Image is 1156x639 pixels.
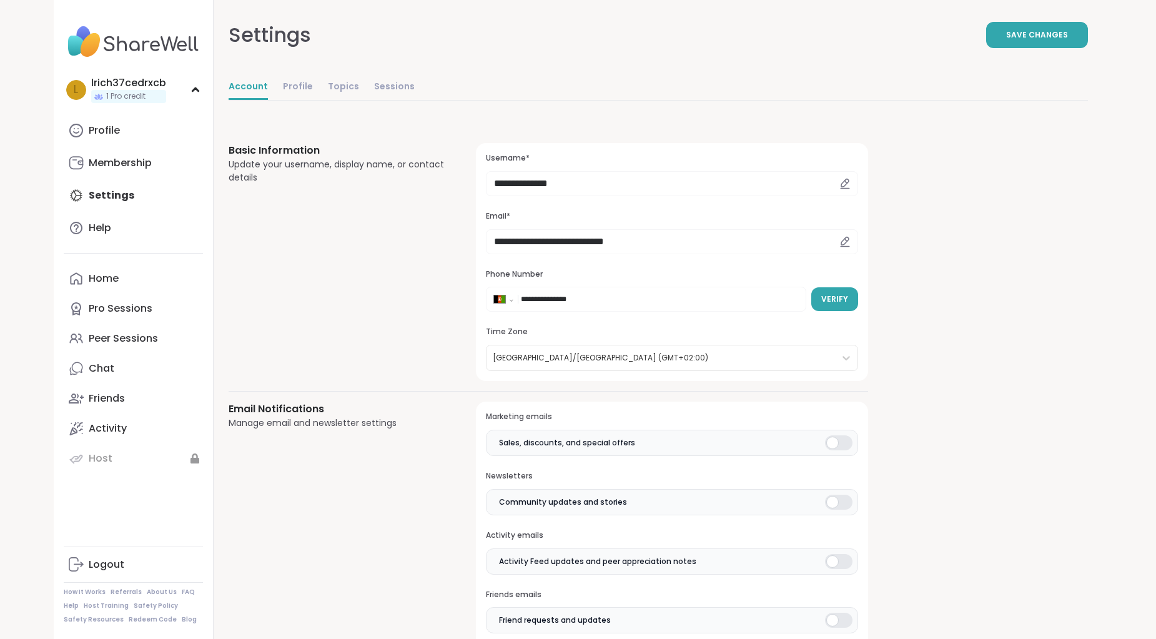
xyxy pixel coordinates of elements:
h3: Activity emails [486,530,857,541]
a: Referrals [111,588,142,597]
a: About Us [147,588,177,597]
h3: Username* [486,153,857,164]
a: Host [64,443,203,473]
div: Home [89,272,119,285]
h3: Time Zone [486,327,857,337]
a: Topics [328,75,359,100]
a: FAQ [182,588,195,597]
div: Logout [89,558,124,572]
div: Manage email and newsletter settings [229,417,447,430]
a: Home [64,264,203,294]
div: Friends [89,392,125,405]
span: Save Changes [1006,29,1068,41]
div: Profile [89,124,120,137]
span: Friend requests and updates [499,615,611,626]
h3: Email Notifications [229,402,447,417]
a: Activity [64,414,203,443]
div: Peer Sessions [89,332,158,345]
a: Redeem Code [129,615,177,624]
a: Profile [283,75,313,100]
div: Help [89,221,111,235]
div: Update your username, display name, or contact details [229,158,447,184]
div: lrich37cedrxcb [91,76,166,90]
h3: Basic Information [229,143,447,158]
span: Activity Feed updates and peer appreciation notes [499,556,696,567]
div: Chat [89,362,114,375]
span: l [74,82,78,98]
a: Sessions [374,75,415,100]
a: Help [64,602,79,610]
h3: Marketing emails [486,412,857,422]
img: ShareWell Nav Logo [64,20,203,64]
a: Blog [182,615,197,624]
div: Pro Sessions [89,302,152,315]
a: Friends [64,384,203,414]
h3: Phone Number [486,269,857,280]
a: Host Training [84,602,129,610]
span: Verify [821,294,848,305]
a: Peer Sessions [64,324,203,354]
button: Save Changes [986,22,1088,48]
span: Sales, discounts, and special offers [499,437,635,448]
span: Community updates and stories [499,497,627,508]
a: Help [64,213,203,243]
a: Account [229,75,268,100]
h3: Email* [486,211,857,222]
button: Verify [811,287,858,311]
div: Activity [89,422,127,435]
a: Chat [64,354,203,384]
div: Settings [229,20,311,50]
a: Profile [64,116,203,146]
a: Pro Sessions [64,294,203,324]
a: How It Works [64,588,106,597]
span: 1 Pro credit [106,91,146,102]
div: Host [89,452,112,465]
a: Safety Resources [64,615,124,624]
div: Membership [89,156,152,170]
a: Safety Policy [134,602,178,610]
h3: Friends emails [486,590,857,600]
a: Logout [64,550,203,580]
a: Membership [64,148,203,178]
h3: Newsletters [486,471,857,482]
